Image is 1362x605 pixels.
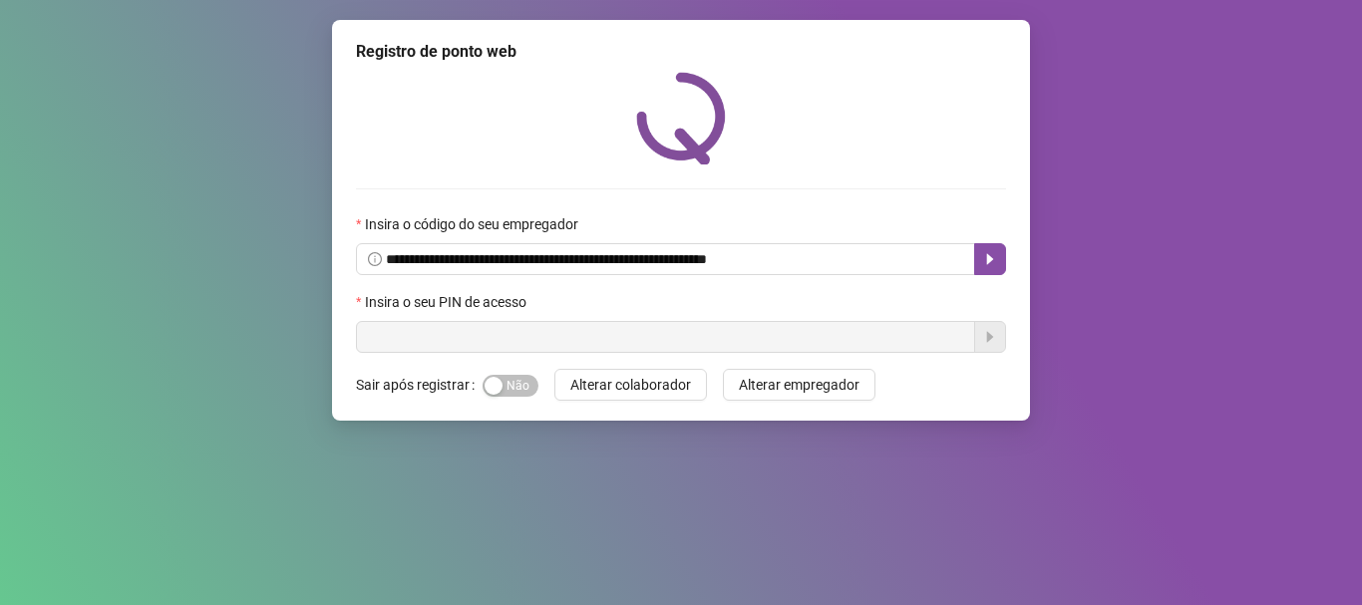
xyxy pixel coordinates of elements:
label: Insira o código do seu empregador [356,213,591,235]
label: Sair após registrar [356,369,483,401]
span: Alterar empregador [739,374,859,396]
span: Alterar colaborador [570,374,691,396]
button: Alterar empregador [723,369,875,401]
button: Alterar colaborador [554,369,707,401]
label: Insira o seu PIN de acesso [356,291,539,313]
img: QRPoint [636,72,726,164]
span: info-circle [368,252,382,266]
div: Registro de ponto web [356,40,1006,64]
span: caret-right [982,251,998,267]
